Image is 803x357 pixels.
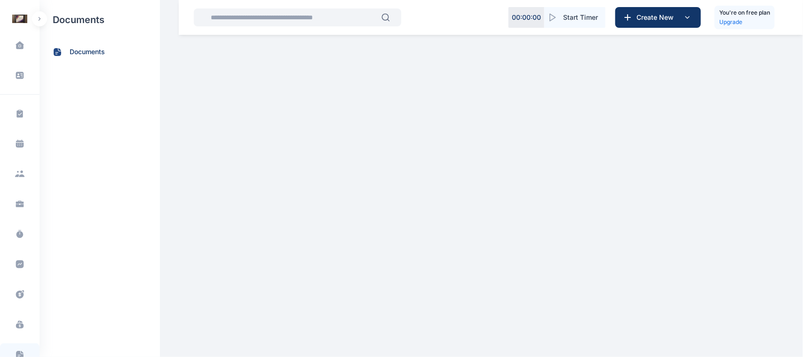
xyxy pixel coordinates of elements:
[544,7,605,28] button: Start Timer
[615,7,701,28] button: Create New
[719,17,770,27] a: Upgrade
[512,13,541,22] p: 00 : 00 : 00
[633,13,682,22] span: Create New
[719,8,770,17] h5: You're on free plan
[40,40,160,65] a: documents
[563,13,598,22] span: Start Timer
[70,47,105,57] span: documents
